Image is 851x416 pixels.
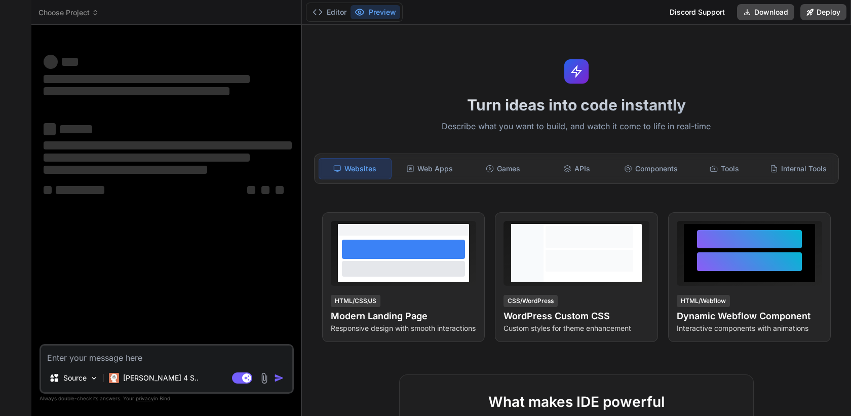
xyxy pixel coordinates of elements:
[44,87,229,95] span: ‌
[38,8,99,18] span: Choose Project
[60,125,92,133] span: ‌
[123,373,199,383] p: [PERSON_NAME] 4 S..
[40,394,294,403] p: Always double-check its answers. Your in Bind
[504,309,649,323] h4: WordPress Custom CSS
[677,295,730,307] div: HTML/Webflow
[800,4,846,20] button: Deploy
[308,120,845,133] p: Describe what you want to build, and watch it come to life in real-time
[56,186,104,194] span: ‌
[63,373,87,383] p: Source
[689,158,761,179] div: Tools
[44,141,292,149] span: ‌
[308,5,351,19] button: Editor
[44,123,56,135] span: ‌
[331,309,476,323] h4: Modern Landing Page
[737,4,794,20] button: Download
[351,5,400,19] button: Preview
[677,323,822,333] p: Interactive components with animations
[44,75,250,83] span: ‌
[467,158,539,179] div: Games
[261,186,269,194] span: ‌
[677,309,822,323] h4: Dynamic Webflow Component
[62,58,78,66] span: ‌
[331,295,380,307] div: HTML/CSS/JS
[615,158,687,179] div: Components
[274,373,284,383] img: icon
[394,158,466,179] div: Web Apps
[44,154,250,162] span: ‌
[44,55,58,69] span: ‌
[276,186,284,194] span: ‌
[331,323,476,333] p: Responsive design with smooth interactions
[504,295,558,307] div: CSS/WordPress
[762,158,834,179] div: Internal Tools
[319,158,392,179] div: Websites
[541,158,613,179] div: APIs
[247,186,255,194] span: ‌
[136,395,154,401] span: privacy
[90,374,98,383] img: Pick Models
[504,323,649,333] p: Custom styles for theme enhancement
[258,372,270,384] img: attachment
[416,391,737,412] h2: What makes IDE powerful
[308,96,845,114] h1: Turn ideas into code instantly
[664,4,731,20] div: Discord Support
[44,186,52,194] span: ‌
[44,166,207,174] span: ‌
[109,373,119,383] img: Claude 4 Sonnet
